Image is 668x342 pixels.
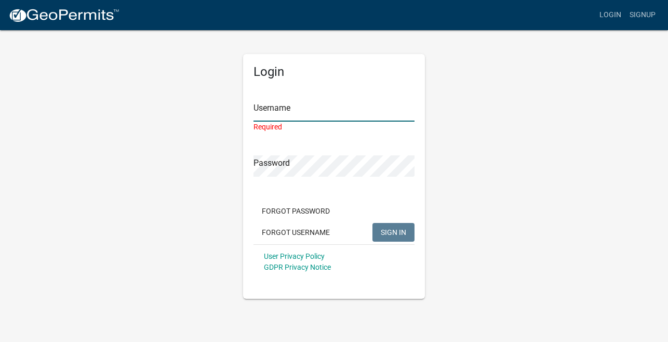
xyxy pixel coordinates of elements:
a: GDPR Privacy Notice [264,263,331,271]
a: User Privacy Policy [264,252,325,260]
div: Required [253,122,415,133]
button: Forgot Username [253,223,338,242]
span: SIGN IN [381,228,406,236]
h5: Login [253,64,415,80]
button: Forgot Password [253,202,338,220]
a: Signup [625,5,660,25]
button: SIGN IN [372,223,415,242]
a: Login [595,5,625,25]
